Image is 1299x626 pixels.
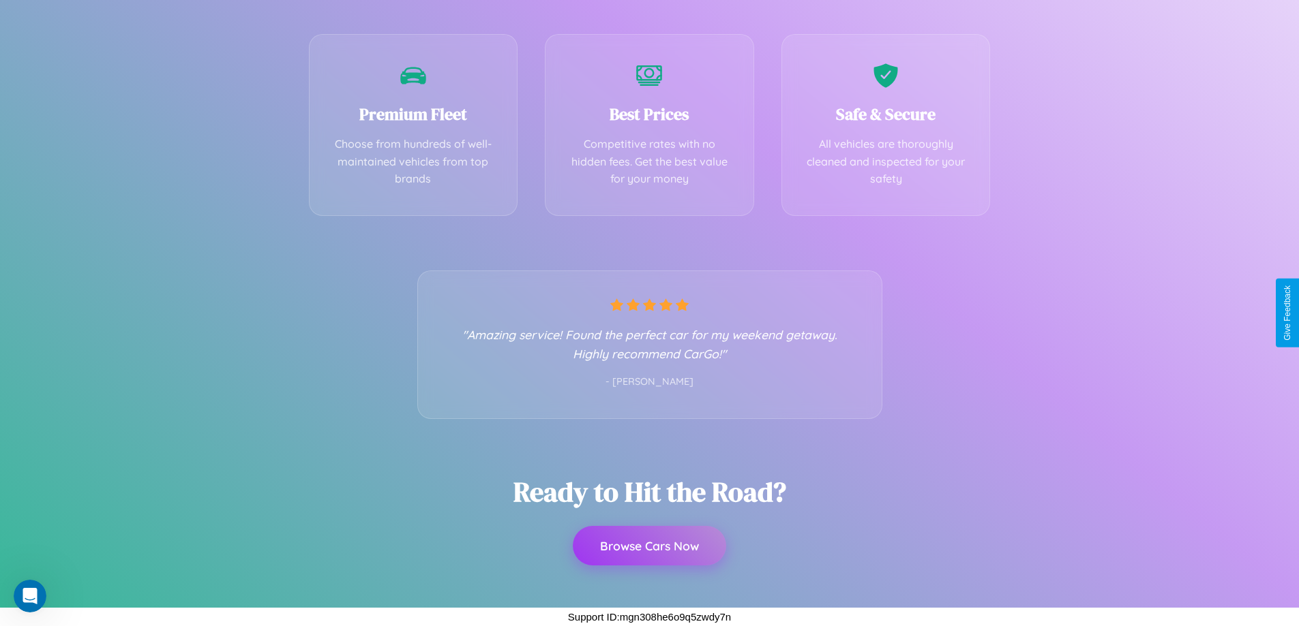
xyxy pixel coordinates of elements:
[445,373,854,391] p: - [PERSON_NAME]
[1283,285,1292,341] div: Give Feedback
[568,608,731,626] p: Support ID: mgn308he6o9q5zwdy7n
[566,103,733,125] h3: Best Prices
[566,136,733,188] p: Competitive rates with no hidden fees. Get the best value for your money
[330,103,497,125] h3: Premium Fleet
[803,103,970,125] h3: Safe & Secure
[513,473,786,510] h2: Ready to Hit the Road?
[14,580,46,612] iframe: Intercom live chat
[330,136,497,188] p: Choose from hundreds of well-maintained vehicles from top brands
[573,526,726,565] button: Browse Cars Now
[803,136,970,188] p: All vehicles are thoroughly cleaned and inspected for your safety
[445,325,854,363] p: "Amazing service! Found the perfect car for my weekend getaway. Highly recommend CarGo!"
